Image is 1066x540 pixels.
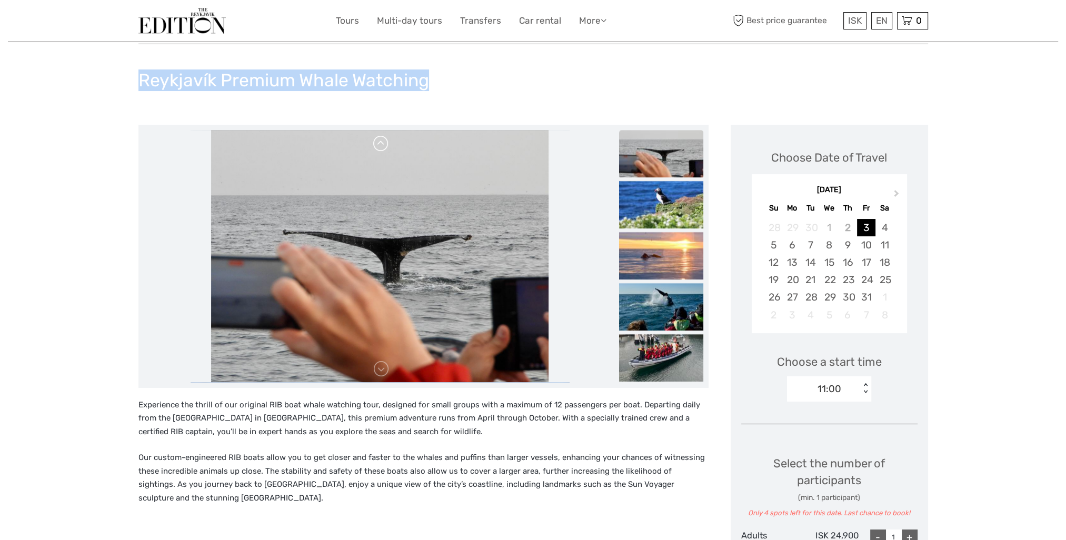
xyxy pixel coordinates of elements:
[619,130,703,177] img: 67148d5be6a54f439589d91362451951_slider_thumbnail.jpeg
[741,493,918,503] div: (min. 1 participant)
[848,15,862,26] span: ISK
[783,219,801,236] div: Not available Monday, September 29th, 2025
[801,288,820,306] div: Choose Tuesday, October 28th, 2025
[801,201,820,215] div: Tu
[619,181,703,228] img: f7389adef0fe497691545b2d2def7c0c_slider_thumbnail.jpeg
[820,236,838,254] div: Choose Wednesday, October 8th, 2025
[755,219,903,324] div: month 2025-10
[820,201,838,215] div: We
[619,283,703,331] img: da01eea47bb34cfd9fccfeb3130a0963_slider_thumbnail.jpeg
[138,398,709,439] p: Experience the thrill of our original RIB boat whale watching tour, designed for small groups wit...
[801,306,820,324] div: Not available Tuesday, November 4th, 2025
[801,254,820,271] div: Choose Tuesday, October 14th, 2025
[777,354,882,370] span: Choose a start time
[820,219,838,236] div: Not available Wednesday, October 1st, 2025
[731,12,841,29] span: Best price guarantee
[839,254,857,271] div: Choose Thursday, October 16th, 2025
[857,219,875,236] div: Choose Friday, October 3rd, 2025
[839,201,857,215] div: Th
[857,288,875,306] div: Choose Friday, October 31st, 2025
[138,8,226,34] img: The Reykjavík Edition
[211,130,548,383] img: 67148d5be6a54f439589d91362451951_main_slider.jpeg
[783,236,801,254] div: Choose Monday, October 6th, 2025
[764,254,783,271] div: Choose Sunday, October 12th, 2025
[771,149,887,166] div: Choose Date of Travel
[138,69,429,91] h1: Reykjavík Premium Whale Watching
[619,334,703,382] img: 551b14f3a3194899b41f8ef5672ff108_slider_thumbnail.jpeg
[875,288,894,306] div: Not available Saturday, November 1st, 2025
[377,13,442,28] a: Multi-day tours
[801,219,820,236] div: Not available Tuesday, September 30th, 2025
[875,306,894,324] div: Not available Saturday, November 8th, 2025
[752,185,907,196] div: [DATE]
[839,236,857,254] div: Choose Thursday, October 9th, 2025
[820,306,838,324] div: Not available Wednesday, November 5th, 2025
[839,219,857,236] div: Not available Thursday, October 2nd, 2025
[138,451,709,505] p: Our custom-engineered RIB boats allow you to get closer and faster to the whales and puffins than...
[818,382,841,396] div: 11:00
[801,271,820,288] div: Choose Tuesday, October 21st, 2025
[741,508,918,518] div: Only 4 spots left for this date. Last chance to book!
[764,201,783,215] div: Su
[764,288,783,306] div: Choose Sunday, October 26th, 2025
[783,271,801,288] div: Choose Monday, October 20th, 2025
[875,271,894,288] div: Choose Saturday, October 25th, 2025
[336,13,359,28] a: Tours
[820,288,838,306] div: Choose Wednesday, October 29th, 2025
[871,12,892,29] div: EN
[783,254,801,271] div: Choose Monday, October 13th, 2025
[764,236,783,254] div: Choose Sunday, October 5th, 2025
[783,288,801,306] div: Choose Monday, October 27th, 2025
[764,271,783,288] div: Choose Sunday, October 19th, 2025
[820,254,838,271] div: Choose Wednesday, October 15th, 2025
[875,201,894,215] div: Sa
[783,201,801,215] div: Mo
[15,18,119,27] p: We're away right now. Please check back later!
[857,254,875,271] div: Choose Friday, October 17th, 2025
[875,219,894,236] div: Choose Saturday, October 4th, 2025
[875,236,894,254] div: Choose Saturday, October 11th, 2025
[875,254,894,271] div: Choose Saturday, October 18th, 2025
[857,201,875,215] div: Fr
[857,271,875,288] div: Choose Friday, October 24th, 2025
[741,455,918,518] div: Select the number of participants
[839,288,857,306] div: Choose Thursday, October 30th, 2025
[579,13,606,28] a: More
[857,236,875,254] div: Choose Friday, October 10th, 2025
[783,306,801,324] div: Not available Monday, November 3rd, 2025
[889,187,906,204] button: Next Month
[914,15,923,26] span: 0
[839,306,857,324] div: Not available Thursday, November 6th, 2025
[619,232,703,279] img: cfdd7a3a4cff45568b068dc638f9ae18_slider_thumbnail.jpeg
[519,13,561,28] a: Car rental
[764,219,783,236] div: Not available Sunday, September 28th, 2025
[801,236,820,254] div: Choose Tuesday, October 7th, 2025
[764,306,783,324] div: Not available Sunday, November 2nd, 2025
[820,271,838,288] div: Choose Wednesday, October 22nd, 2025
[460,13,501,28] a: Transfers
[857,306,875,324] div: Not available Friday, November 7th, 2025
[861,383,870,394] div: < >
[121,16,134,29] button: Open LiveChat chat widget
[839,271,857,288] div: Choose Thursday, October 23rd, 2025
